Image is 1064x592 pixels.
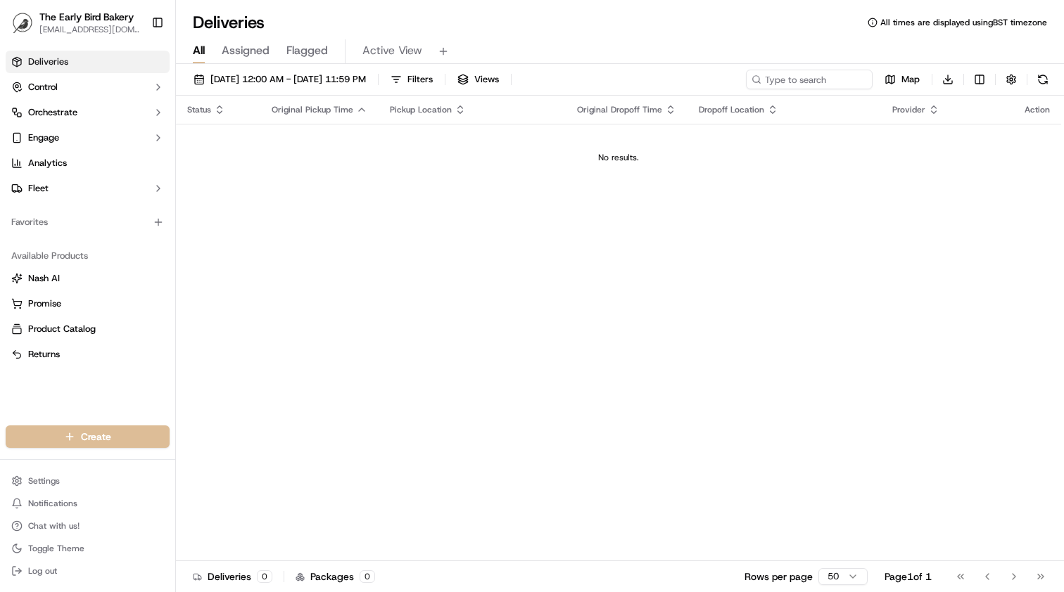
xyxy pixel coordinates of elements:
[28,475,60,487] span: Settings
[6,343,170,366] button: Returns
[6,177,170,200] button: Fleet
[6,318,170,340] button: Product Catalog
[6,494,170,513] button: Notifications
[878,70,926,89] button: Map
[28,565,57,577] span: Log out
[39,10,134,24] button: The Early Bird Bakery
[360,570,375,583] div: 0
[6,292,170,315] button: Promise
[286,42,328,59] span: Flagged
[28,498,77,509] span: Notifications
[6,76,170,98] button: Control
[474,73,499,86] span: Views
[28,106,77,119] span: Orchestrate
[28,56,68,68] span: Deliveries
[11,11,34,34] img: The Early Bird Bakery
[885,570,932,584] div: Page 1 of 1
[6,51,170,73] a: Deliveries
[892,104,925,115] span: Provider
[11,297,164,310] a: Promise
[6,245,170,267] div: Available Products
[6,561,170,581] button: Log out
[28,272,60,285] span: Nash AI
[745,570,813,584] p: Rows per page
[28,520,80,532] span: Chat with us!
[193,42,205,59] span: All
[362,42,422,59] span: Active View
[11,348,164,361] a: Returns
[6,6,146,39] button: The Early Bird BakeryThe Early Bird Bakery[EMAIL_ADDRESS][DOMAIN_NAME]
[1025,104,1050,115] div: Action
[6,101,170,124] button: Orchestrate
[182,152,1056,163] div: No results.
[28,157,67,169] span: Analytics
[407,73,433,86] span: Filters
[28,323,96,335] span: Product Catalog
[272,104,353,115] span: Original Pickup Time
[901,73,920,86] span: Map
[6,211,170,233] div: Favorites
[6,539,170,558] button: Toggle Theme
[6,127,170,149] button: Engage
[28,182,49,195] span: Fleet
[1033,70,1053,89] button: Refresh
[193,570,272,584] div: Deliveries
[699,104,764,115] span: Dropoff Location
[6,267,170,290] button: Nash AI
[6,152,170,174] a: Analytics
[577,104,662,115] span: Original Dropoff Time
[28,81,58,94] span: Control
[746,70,873,89] input: Type to search
[193,11,265,34] h1: Deliveries
[384,70,439,89] button: Filters
[390,104,452,115] span: Pickup Location
[81,430,111,444] span: Create
[39,24,140,35] button: [EMAIL_ADDRESS][DOMAIN_NAME]
[6,471,170,491] button: Settings
[296,570,375,584] div: Packages
[222,42,270,59] span: Assigned
[187,70,372,89] button: [DATE] 12:00 AM - [DATE] 11:59 PM
[451,70,505,89] button: Views
[6,516,170,536] button: Chat with us!
[28,348,60,361] span: Returns
[11,323,164,335] a: Product Catalog
[257,570,272,583] div: 0
[28,543,84,554] span: Toggle Theme
[11,272,164,285] a: Nash AI
[187,104,211,115] span: Status
[28,131,59,144] span: Engage
[28,297,61,310] span: Promise
[6,425,170,448] button: Create
[210,73,366,86] span: [DATE] 12:00 AM - [DATE] 11:59 PM
[880,17,1047,28] span: All times are displayed using BST timezone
